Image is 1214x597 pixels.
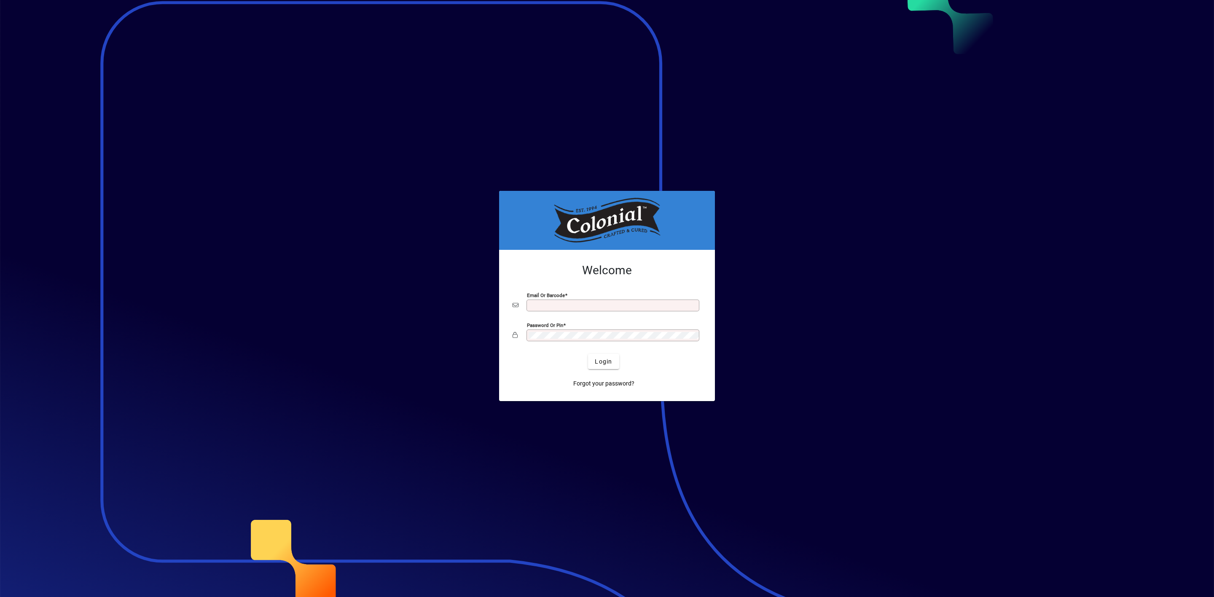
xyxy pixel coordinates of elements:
[570,376,638,391] a: Forgot your password?
[527,322,563,328] mat-label: Password or Pin
[588,354,619,369] button: Login
[527,292,565,298] mat-label: Email or Barcode
[595,357,612,366] span: Login
[513,263,701,278] h2: Welcome
[573,379,634,388] span: Forgot your password?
